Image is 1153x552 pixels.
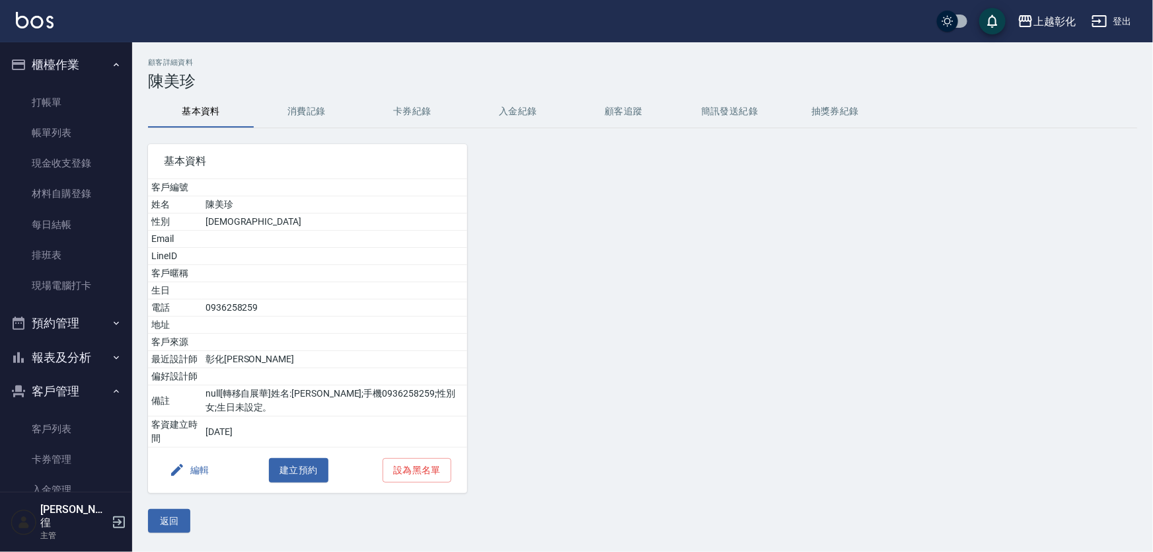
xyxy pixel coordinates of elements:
[148,416,202,448] td: 客資建立時間
[148,214,202,231] td: 性別
[5,48,127,82] button: 櫃檯作業
[782,96,888,128] button: 抽獎券紀錄
[1012,8,1081,35] button: 上越彰化
[5,178,127,209] a: 材料自購登錄
[979,8,1006,34] button: save
[383,458,451,483] button: 設為黑名單
[148,317,202,334] td: 地址
[164,458,215,483] button: 編輯
[148,299,202,317] td: 電話
[254,96,359,128] button: 消費記錄
[202,351,467,368] td: 彰化[PERSON_NAME]
[202,196,467,214] td: 陳美珍
[5,240,127,270] a: 排班表
[202,385,467,416] td: null[轉移自展華]姓名:[PERSON_NAME];手機0936258259;性別女;生日未設定。
[5,270,127,301] a: 現場電腦打卡
[5,475,127,505] a: 入金管理
[148,351,202,368] td: 最近設計師
[5,210,127,240] a: 每日結帳
[148,265,202,282] td: 客戶暱稱
[148,368,202,385] td: 偏好設計師
[677,96,782,128] button: 簡訊發送紀錄
[5,340,127,375] button: 報表及分析
[148,196,202,214] td: 姓名
[148,58,1137,67] h2: 顧客詳細資料
[148,509,190,533] button: 返回
[202,416,467,448] td: [DATE]
[148,282,202,299] td: 生日
[40,503,108,530] h5: [PERSON_NAME]徨
[5,374,127,409] button: 客戶管理
[148,385,202,416] td: 備註
[148,96,254,128] button: 基本資料
[359,96,465,128] button: 卡券紀錄
[148,248,202,265] td: LineID
[571,96,677,128] button: 顧客追蹤
[1086,9,1137,34] button: 登出
[164,155,451,168] span: 基本資料
[148,72,1137,91] h3: 陳美珍
[5,148,127,178] a: 現金收支登錄
[202,214,467,231] td: [DEMOGRAPHIC_DATA]
[5,118,127,148] a: 帳單列表
[5,444,127,475] a: 卡券管理
[11,509,37,535] img: Person
[202,299,467,317] td: 0936258259
[148,334,202,351] td: 客戶來源
[269,458,328,483] button: 建立預約
[40,530,108,541] p: 主管
[5,306,127,340] button: 預約管理
[1033,13,1076,30] div: 上越彰化
[465,96,571,128] button: 入金紀錄
[148,231,202,248] td: Email
[16,12,54,28] img: Logo
[5,414,127,444] a: 客戶列表
[148,179,202,196] td: 客戶編號
[5,87,127,118] a: 打帳單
